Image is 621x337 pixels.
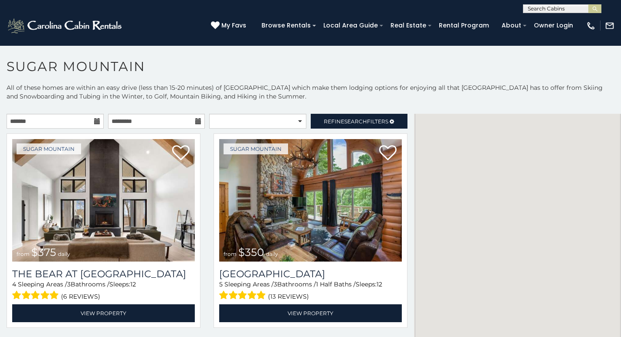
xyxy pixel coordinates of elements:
span: 4 [12,280,16,288]
a: Add to favorites [379,144,397,163]
span: 12 [377,280,382,288]
a: Rental Program [434,19,493,32]
h3: Grouse Moor Lodge [219,268,402,280]
h3: The Bear At Sugar Mountain [12,268,195,280]
span: Refine Filters [324,118,388,125]
a: My Favs [211,21,248,31]
span: $350 [238,246,264,259]
a: Sugar Mountain [17,143,81,154]
span: 1 Half Baths / [316,280,356,288]
a: Browse Rentals [257,19,315,32]
div: Sleeping Areas / Bathrooms / Sleeps: [219,280,402,302]
span: 3 [67,280,71,288]
img: The Bear At Sugar Mountain [12,139,195,262]
a: RefineSearchFilters [311,114,408,129]
a: Grouse Moor Lodge from $350 daily [219,139,402,262]
span: $375 [31,246,56,259]
a: The Bear At Sugar Mountain from $375 daily [12,139,195,262]
a: View Property [219,304,402,322]
span: 5 [219,280,223,288]
img: White-1-2.png [7,17,124,34]
img: mail-regular-white.png [605,21,614,31]
span: from [17,251,30,257]
span: daily [58,251,70,257]
a: Local Area Guide [319,19,382,32]
span: (13 reviews) [268,291,309,302]
a: View Property [12,304,195,322]
div: Sleeping Areas / Bathrooms / Sleeps: [12,280,195,302]
span: Search [344,118,367,125]
span: (6 reviews) [61,291,100,302]
a: The Bear At [GEOGRAPHIC_DATA] [12,268,195,280]
img: Grouse Moor Lodge [219,139,402,262]
a: Add to favorites [172,144,190,163]
a: [GEOGRAPHIC_DATA] [219,268,402,280]
span: daily [266,251,278,257]
span: from [224,251,237,257]
a: Real Estate [386,19,431,32]
a: Owner Login [529,19,577,32]
span: 12 [130,280,136,288]
span: My Favs [221,21,246,30]
span: 3 [274,280,277,288]
img: phone-regular-white.png [586,21,596,31]
a: About [497,19,526,32]
a: Sugar Mountain [224,143,288,154]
